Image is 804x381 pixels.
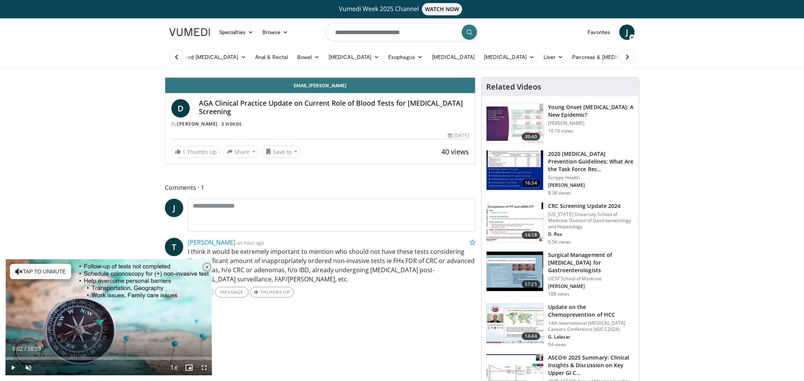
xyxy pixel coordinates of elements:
[422,3,462,15] span: WATCH NOW
[251,49,293,65] a: Anal & Rectal
[568,49,657,65] a: Pancreas & [MEDICAL_DATA]
[522,133,540,141] span: 39:40
[548,276,634,282] p: UCSF School of Medicine
[166,360,181,375] button: Playback Rate
[326,23,478,41] input: Search topics, interventions
[181,360,197,375] button: Enable picture-in-picture mode
[24,346,26,352] span: /
[171,99,190,118] a: D
[171,121,469,128] div: By
[5,360,21,375] button: Play
[215,287,249,298] a: Message
[165,78,475,93] a: Email [PERSON_NAME]
[486,202,634,245] a: 14:18 CRC Screening Update 2024 [US_STATE] University School of Medicine Division of Gastroentero...
[522,231,540,239] span: 14:18
[215,25,258,40] a: Specialties
[165,183,475,193] span: Comments 1
[486,251,634,297] a: 57:25 Surgical Management of [MEDICAL_DATA] for Gastroenterologists UCSF School of Medicine [PERS...
[548,303,634,319] h3: Update on the Chemoprevention of HCC
[258,25,293,40] a: Browse
[539,49,568,65] a: Liver
[384,49,427,65] a: Esophagus
[169,28,210,36] img: VuMedi Logo
[548,283,634,289] p: [PERSON_NAME]
[171,3,633,15] a: Vumedi Week 2025 ChannelWATCH NOW
[197,360,212,375] button: Fullscreen
[293,49,324,65] a: Bowel
[250,287,293,298] a: Thumbs Up
[548,354,634,377] h3: ASCO® 2025 Summary: Clinical Insights & Discussion on Key Upper GI C…
[548,103,634,119] h3: Young Onset [MEDICAL_DATA]: A New Epidemic?
[486,303,634,348] a: 14:44 Update on the Chemoprevention of HCC 14th International [MEDICAL_DATA] Cancers Conference (...
[12,346,23,352] span: 0:02
[548,291,570,297] p: 188 views
[583,25,615,40] a: Favorites
[548,320,634,332] p: 14th International [MEDICAL_DATA] Cancers Conference (IGICC2024)
[177,121,218,127] a: [PERSON_NAME]
[165,199,183,217] a: J
[486,103,634,144] a: 39:40 Young Onset [MEDICAL_DATA]: A New Epidemic? [PERSON_NAME] 10.1K views
[619,25,635,40] a: J
[237,239,264,246] small: an hour ago
[199,99,469,116] h4: AGA Clinical Practice Update on Current Role of Blood Tests for [MEDICAL_DATA] Screening
[448,132,469,139] div: [DATE]
[10,264,71,279] button: Tap to unmute
[548,342,567,348] p: 94 views
[548,128,573,134] p: 10.1K views
[548,251,634,274] h3: Surgical Management of [MEDICAL_DATA] for Gastroenterologists
[188,238,235,247] a: [PERSON_NAME]
[548,150,634,173] h3: 2020 [MEDICAL_DATA] Prevention Guidelines: What Are the Task Force Rec…
[188,247,475,284] p: I think it would be extremely important to mention who should not have these tests considering th...
[5,259,212,376] video-js: Video Player
[5,357,212,360] div: Progress Bar
[21,360,36,375] button: Unmute
[28,346,41,352] span: 16:59
[165,49,251,65] a: Advanced [MEDICAL_DATA]
[548,202,634,210] h3: CRC Screening Update 2024
[487,203,543,242] img: 91500494-a7c6-4302-a3df-6280f031e251.150x105_q85_crop-smart_upscale.jpg
[479,49,539,65] a: [MEDICAL_DATA]
[548,175,634,181] p: Scripps Health
[171,146,220,158] a: 1 Thumbs Up
[182,148,186,155] span: 1
[487,304,543,343] img: a42f989e-7478-40ea-a598-a8d367b822ff.150x105_q85_crop-smart_upscale.jpg
[165,238,183,256] a: T
[548,190,571,196] p: 8.3K views
[219,121,244,127] a: 3 Videos
[548,120,634,126] p: [PERSON_NAME]
[522,280,540,288] span: 57:25
[522,332,540,340] span: 14:44
[522,179,540,187] span: 16:34
[487,104,543,144] img: b23cd043-23fa-4b3f-b698-90acdd47bf2e.150x105_q85_crop-smart_upscale.jpg
[548,239,571,245] p: 6.5K views
[548,211,634,230] p: [US_STATE] University School of Medicine Division of Gastroenterology and Hepatology
[487,252,543,291] img: 00707986-8314-4f7d-9127-27a2ffc4f1fa.150x105_q85_crop-smart_upscale.jpg
[486,150,634,196] a: 16:34 2020 [MEDICAL_DATA] Prevention Guidelines: What Are the Task Force Rec… Scripps Health [PER...
[441,147,469,156] span: 40 views
[427,49,479,65] a: [MEDICAL_DATA]
[548,334,634,340] p: G. Lalazar
[199,259,215,275] button: Close
[548,182,634,188] p: [PERSON_NAME]
[262,146,301,158] button: Save to
[548,231,634,237] p: D. Rex
[486,82,541,92] h4: Related Videos
[223,146,259,158] button: Share
[324,49,384,65] a: [MEDICAL_DATA]
[487,150,543,190] img: 1ac37fbe-7b52-4c81-8c6c-a0dd688d0102.150x105_q85_crop-smart_upscale.jpg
